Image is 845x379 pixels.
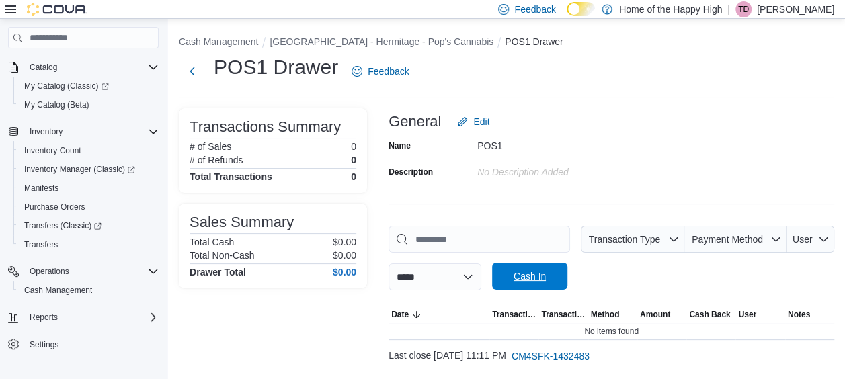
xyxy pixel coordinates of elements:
span: Transfers [19,237,159,253]
span: My Catalog (Beta) [19,97,159,113]
span: CM4SFK-1432483 [512,349,590,363]
button: Date [389,306,489,323]
button: Cash Management [13,281,164,300]
a: Transfers [19,237,63,253]
div: No Description added [477,161,657,177]
button: User [735,306,784,323]
h6: Total Non-Cash [190,250,255,261]
span: Purchase Orders [19,199,159,215]
p: | [727,1,730,17]
a: Manifests [19,180,64,196]
span: No items found [584,326,639,337]
span: Payment Method [692,234,763,245]
span: Method [591,309,620,320]
a: Settings [24,337,64,353]
span: Inventory Manager (Classic) [24,164,135,175]
span: Inventory Count [24,145,81,156]
span: Inventory Count [19,142,159,159]
a: Inventory Manager (Classic) [13,160,164,179]
img: Cova [27,3,87,16]
button: Operations [24,263,75,280]
a: Transfers (Classic) [19,218,107,234]
span: Date [391,309,409,320]
h4: Total Transactions [190,171,272,182]
h4: 0 [351,171,356,182]
button: Manifests [13,179,164,198]
button: Transaction Type [581,226,684,253]
h4: Drawer Total [190,267,246,278]
button: Method [588,306,637,323]
nav: An example of EuiBreadcrumbs [179,35,834,51]
button: User [787,226,834,253]
button: Inventory [24,124,68,140]
span: Manifests [19,180,159,196]
button: Notes [785,306,834,323]
button: Edit [452,108,495,135]
span: Reports [30,312,58,323]
span: Settings [24,336,159,353]
button: Settings [3,335,164,354]
a: Transfers (Classic) [13,216,164,235]
a: Inventory Count [19,142,87,159]
label: Description [389,167,433,177]
p: 0 [351,141,356,152]
h6: # of Refunds [190,155,243,165]
span: My Catalog (Classic) [24,81,109,91]
span: Catalog [30,62,57,73]
div: POS1 [477,135,657,151]
button: Purchase Orders [13,198,164,216]
p: 0 [351,155,356,165]
span: Catalog [24,59,159,75]
p: $0.00 [333,250,356,261]
span: User [738,309,756,320]
span: Transfers (Classic) [19,218,159,234]
button: Operations [3,262,164,281]
div: Last close [DATE] 11:11 PM [389,343,834,370]
h6: Total Cash [190,237,234,247]
span: Inventory Manager (Classic) [19,161,159,177]
span: Cash Back [689,309,730,320]
button: My Catalog (Beta) [13,95,164,114]
p: Home of the Happy High [619,1,722,17]
label: Name [389,140,411,151]
button: Transfers [13,235,164,254]
button: Cash Management [179,36,258,47]
span: Transfers [24,239,58,250]
span: Operations [24,263,159,280]
span: Notes [788,309,810,320]
h3: General [389,114,441,130]
h4: $0.00 [333,267,356,278]
span: Inventory [24,124,159,140]
p: [PERSON_NAME] [757,1,834,17]
button: Inventory Count [13,141,164,160]
span: Manifests [24,183,58,194]
span: Inventory [30,126,63,137]
button: POS1 Drawer [505,36,563,47]
span: Feedback [514,3,555,16]
h3: Sales Summary [190,214,294,230]
input: Dark Mode [567,2,595,16]
span: Purchase Orders [24,202,85,212]
a: Cash Management [19,282,97,298]
a: My Catalog (Beta) [19,97,95,113]
button: Next [179,58,206,85]
span: Transfers (Classic) [24,220,102,231]
div: Tia Deslaurier [735,1,752,17]
span: Feedback [368,65,409,78]
button: Catalog [24,59,63,75]
span: Amount [640,309,670,320]
span: Reports [24,309,159,325]
span: Transaction Type [589,234,661,245]
button: Reports [3,308,164,327]
span: Transaction # [541,309,585,320]
span: Cash Management [24,285,92,296]
h1: POS1 Drawer [214,54,338,81]
button: Transaction # [538,306,588,323]
button: Transaction Type [489,306,538,323]
a: Purchase Orders [19,199,91,215]
a: My Catalog (Classic) [19,78,114,94]
span: Cash Management [19,282,159,298]
span: Settings [30,339,58,350]
button: Cash In [492,263,567,290]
